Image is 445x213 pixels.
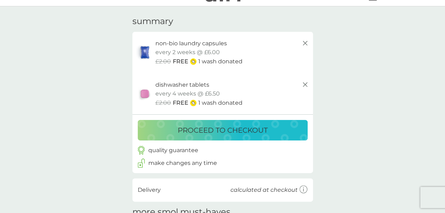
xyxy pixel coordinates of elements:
[155,98,171,108] span: £2.00
[198,98,243,108] p: 1 wash donated
[155,57,171,66] span: £2.00
[173,98,188,108] span: FREE
[198,57,243,66] p: 1 wash donated
[132,16,173,27] h3: summary
[155,48,220,57] p: every 2 weeks @ £6.00
[148,159,217,168] p: make changes any time
[148,146,198,155] p: quality guarantee
[230,185,298,195] p: calculated at checkout
[173,57,188,66] span: FREE
[178,125,268,136] p: proceed to checkout
[155,39,227,48] p: non-bio laundry capsules
[155,80,209,90] p: dishwasher tablets
[155,89,220,98] p: every 4 weeks @ £6.50
[138,120,308,140] button: proceed to checkout
[138,185,161,195] p: Delivery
